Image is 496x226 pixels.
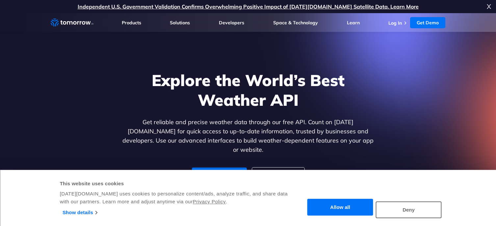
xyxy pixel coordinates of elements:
a: Privacy Policy [193,199,226,204]
a: Independent U.S. Government Validation Confirms Overwhelming Positive Impact of [DATE][DOMAIN_NAM... [78,3,419,10]
a: Products [122,20,141,26]
a: Log In [388,20,402,26]
a: Learn [347,20,360,26]
div: This website uses cookies [60,180,296,188]
a: Solutions [170,20,190,26]
p: Get reliable and precise weather data through our free API. Count on [DATE][DOMAIN_NAME] for quic... [121,118,375,154]
a: Get Demo [410,17,445,28]
a: For Enterprise [252,168,304,184]
h1: Explore the World’s Best Weather API [121,70,375,110]
a: Show details [63,208,97,217]
button: Deny [376,201,442,218]
button: Allow all [307,199,373,216]
a: Developers [219,20,244,26]
a: Home link [51,18,93,28]
a: For Developers [192,168,247,184]
a: Space & Technology [273,20,318,26]
div: [DATE][DOMAIN_NAME] uses cookies to personalize content/ads, analyze traffic, and share data with... [60,190,296,206]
